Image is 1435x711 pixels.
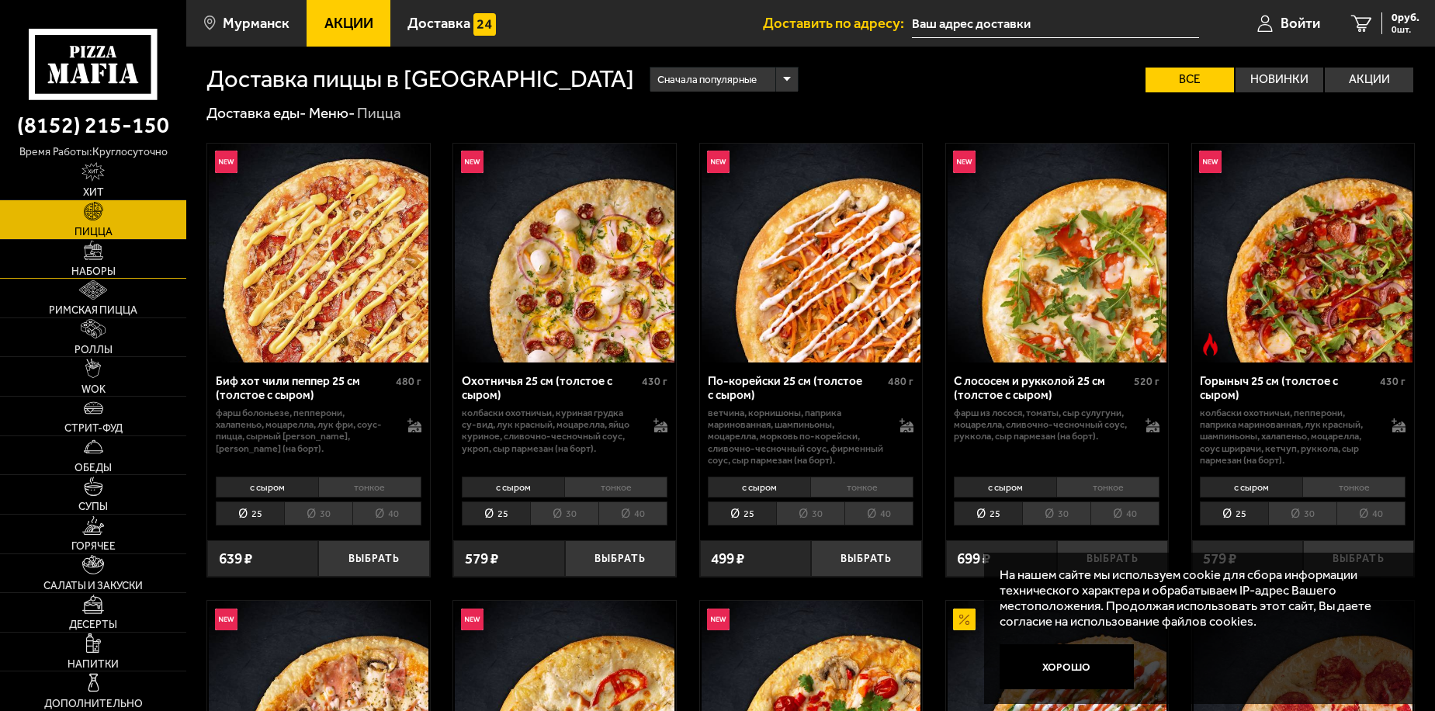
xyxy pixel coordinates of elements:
span: 480 г [888,375,913,388]
span: 579 ₽ [465,551,498,566]
img: 15daf4d41897b9f0e9f617042186c801.svg [473,13,496,36]
span: Доставка [407,16,470,30]
span: Дополнительно [44,699,143,709]
div: Пицца [357,103,401,123]
div: С лососем и рукколой 25 см (толстое с сыром) [954,374,1130,403]
img: Новинка [953,151,976,173]
span: Мурманск [223,16,289,30]
li: с сыром [216,477,318,498]
img: Новинка [707,151,730,173]
button: Выбрать [1057,540,1168,577]
span: Обеды [75,463,112,473]
div: Горыныч 25 см (толстое с сыром) [1200,374,1376,403]
label: Акции [1325,68,1413,92]
button: Хорошо [1000,644,1134,689]
span: Сначала популярные [657,65,757,94]
a: НовинкаОстрое блюдоГорыныч 25 см (толстое с сыром) [1192,144,1414,362]
img: Новинка [461,151,484,173]
span: Римская пицца [49,305,137,316]
img: Новинка [215,609,237,631]
label: Все [1146,68,1234,92]
li: 25 [1200,501,1268,525]
p: фарш болоньезе, пепперони, халапеньо, моцарелла, лук фри, соус-пицца, сырный [PERSON_NAME], [PERS... [216,407,393,455]
li: 30 [284,501,352,525]
div: Охотничья 25 см (толстое с сыром) [462,374,638,403]
span: Супы [78,501,108,512]
li: 25 [216,501,284,525]
span: Доставить по адресу: [763,16,912,30]
span: Напитки [68,659,119,670]
li: тонкое [1302,477,1406,498]
span: Стрит-фуд [64,423,123,434]
span: Акции [324,16,373,30]
li: с сыром [708,477,810,498]
img: Биф хот чили пеппер 25 см (толстое с сыром) [209,144,428,362]
img: Охотничья 25 см (толстое с сыром) [455,144,674,362]
span: Горячее [71,541,116,552]
li: 40 [1090,501,1159,525]
input: Ваш адрес доставки [912,9,1199,38]
img: Новинка [461,609,484,631]
span: 0 руб. [1392,12,1419,23]
li: с сыром [954,477,1056,498]
a: НовинкаПо-корейски 25 см (толстое с сыром) [700,144,922,362]
span: Роллы [75,345,113,355]
img: По-корейски 25 см (толстое с сыром) [702,144,920,362]
a: НовинкаБиф хот чили пеппер 25 см (толстое с сыром) [207,144,429,362]
li: тонкое [810,477,913,498]
span: Салаты и закуски [43,581,143,591]
li: 25 [954,501,1022,525]
li: 25 [708,501,776,525]
li: тонкое [1056,477,1159,498]
li: 30 [776,501,844,525]
p: колбаски Охотничьи, пепперони, паприка маринованная, лук красный, шампиньоны, халапеньо, моцарелл... [1200,407,1377,466]
span: 499 ₽ [711,551,744,566]
a: Меню- [309,104,355,122]
button: Выбрать [565,540,676,577]
span: 520 г [1134,375,1159,388]
li: тонкое [564,477,667,498]
p: колбаски охотничьи, куриная грудка су-вид, лук красный, моцарелла, яйцо куриное, сливочно-чесночн... [462,407,639,455]
li: с сыром [1200,477,1302,498]
span: 639 ₽ [219,551,252,566]
div: По-корейски 25 см (толстое с сыром) [708,374,884,403]
li: 40 [598,501,667,525]
img: Горыныч 25 см (толстое с сыром) [1194,144,1412,362]
a: Доставка еды- [206,104,306,122]
li: 40 [1336,501,1406,525]
li: 40 [352,501,421,525]
img: Новинка [215,151,237,173]
img: Острое блюдо [1199,333,1222,355]
p: фарш из лосося, томаты, сыр сулугуни, моцарелла, сливочно-чесночный соус, руккола, сыр пармезан (... [954,407,1131,442]
a: НовинкаС лососем и рукколой 25 см (толстое с сыром) [946,144,1168,362]
li: тонкое [318,477,421,498]
h1: Доставка пиццы в [GEOGRAPHIC_DATA] [206,68,634,92]
span: 480 г [396,375,421,388]
div: Биф хот чили пеппер 25 см (толстое с сыром) [216,374,392,403]
li: 25 [462,501,530,525]
span: 430 г [1380,375,1406,388]
li: 30 [1022,501,1090,525]
img: Новинка [707,609,730,631]
li: 30 [1268,501,1336,525]
li: с сыром [462,477,564,498]
img: С лососем и рукколой 25 см (толстое с сыром) [948,144,1166,362]
li: 40 [844,501,913,525]
span: Пицца [75,227,113,238]
span: 579 ₽ [1203,551,1236,566]
label: Новинки [1236,68,1324,92]
img: Акционный [953,609,976,631]
p: ветчина, корнишоны, паприка маринованная, шампиньоны, моцарелла, морковь по-корейски, сливочно-че... [708,407,885,466]
span: WOK [81,384,106,395]
span: Наборы [71,266,116,277]
span: 0 шт. [1392,25,1419,34]
button: Выбрать [1303,540,1414,577]
a: НовинкаОхотничья 25 см (толстое с сыром) [453,144,675,362]
p: На нашем сайте мы используем cookie для сбора информации технического характера и обрабатываем IP... [1000,567,1391,629]
span: Хит [83,187,104,198]
button: Выбрать [811,540,922,577]
li: 30 [530,501,598,525]
span: Войти [1281,16,1320,30]
span: 430 г [642,375,667,388]
span: 699 ₽ [957,551,990,566]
